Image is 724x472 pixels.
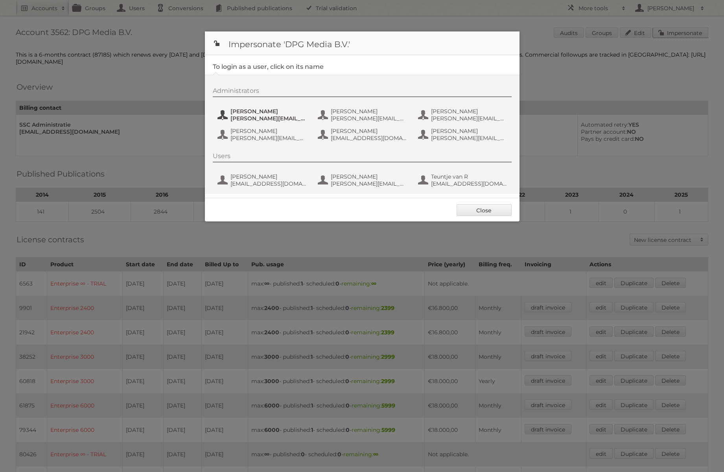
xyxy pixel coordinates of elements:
[331,180,407,187] span: [PERSON_NAME][EMAIL_ADDRESS][PERSON_NAME][DOMAIN_NAME]
[205,31,520,55] h1: Impersonate 'DPG Media B.V.'
[417,127,510,142] button: [PERSON_NAME] [PERSON_NAME][EMAIL_ADDRESS][PERSON_NAME][DOMAIN_NAME]
[431,135,507,142] span: [PERSON_NAME][EMAIL_ADDRESS][PERSON_NAME][DOMAIN_NAME]
[230,180,307,187] span: [EMAIL_ADDRESS][DOMAIN_NAME]
[431,180,507,187] span: [EMAIL_ADDRESS][DOMAIN_NAME]
[431,127,507,135] span: [PERSON_NAME]
[230,173,307,180] span: [PERSON_NAME]
[317,127,409,142] button: [PERSON_NAME] [EMAIL_ADDRESS][DOMAIN_NAME]
[317,107,409,123] button: [PERSON_NAME] [PERSON_NAME][EMAIL_ADDRESS][PERSON_NAME][DOMAIN_NAME]
[217,127,309,142] button: [PERSON_NAME] [PERSON_NAME][EMAIL_ADDRESS][DOMAIN_NAME]
[217,172,309,188] button: [PERSON_NAME] [EMAIL_ADDRESS][DOMAIN_NAME]
[213,152,512,162] div: Users
[213,63,324,70] legend: To login as a user, click on its name
[217,107,309,123] button: [PERSON_NAME] [PERSON_NAME][EMAIL_ADDRESS][PERSON_NAME][DOMAIN_NAME]
[431,115,507,122] span: [PERSON_NAME][EMAIL_ADDRESS][DOMAIN_NAME]
[317,172,409,188] button: [PERSON_NAME] [PERSON_NAME][EMAIL_ADDRESS][PERSON_NAME][DOMAIN_NAME]
[230,135,307,142] span: [PERSON_NAME][EMAIL_ADDRESS][DOMAIN_NAME]
[457,204,512,216] a: Close
[230,127,307,135] span: [PERSON_NAME]
[331,135,407,142] span: [EMAIL_ADDRESS][DOMAIN_NAME]
[230,115,307,122] span: [PERSON_NAME][EMAIL_ADDRESS][PERSON_NAME][DOMAIN_NAME]
[431,173,507,180] span: Teuntje van R
[331,108,407,115] span: [PERSON_NAME]
[331,115,407,122] span: [PERSON_NAME][EMAIL_ADDRESS][PERSON_NAME][DOMAIN_NAME]
[417,172,510,188] button: Teuntje van R [EMAIL_ADDRESS][DOMAIN_NAME]
[331,173,407,180] span: [PERSON_NAME]
[417,107,510,123] button: [PERSON_NAME] [PERSON_NAME][EMAIL_ADDRESS][DOMAIN_NAME]
[213,87,512,97] div: Administrators
[431,108,507,115] span: [PERSON_NAME]
[331,127,407,135] span: [PERSON_NAME]
[230,108,307,115] span: [PERSON_NAME]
